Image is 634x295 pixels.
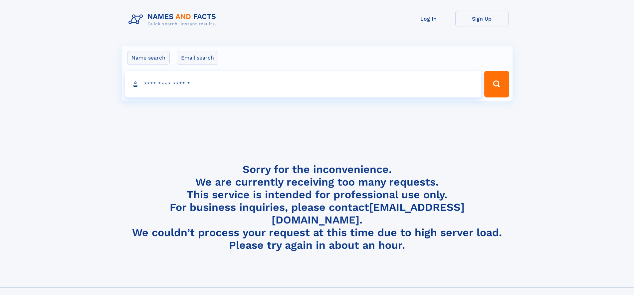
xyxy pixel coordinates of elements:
[125,71,482,97] input: search input
[126,11,222,29] img: Logo Names and Facts
[177,51,218,65] label: Email search
[455,11,509,27] a: Sign Up
[484,71,509,97] button: Search Button
[126,163,509,252] h4: Sorry for the inconvenience. We are currently receiving too many requests. This service is intend...
[127,51,170,65] label: Name search
[272,201,465,226] a: [EMAIL_ADDRESS][DOMAIN_NAME]
[402,11,455,27] a: Log In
